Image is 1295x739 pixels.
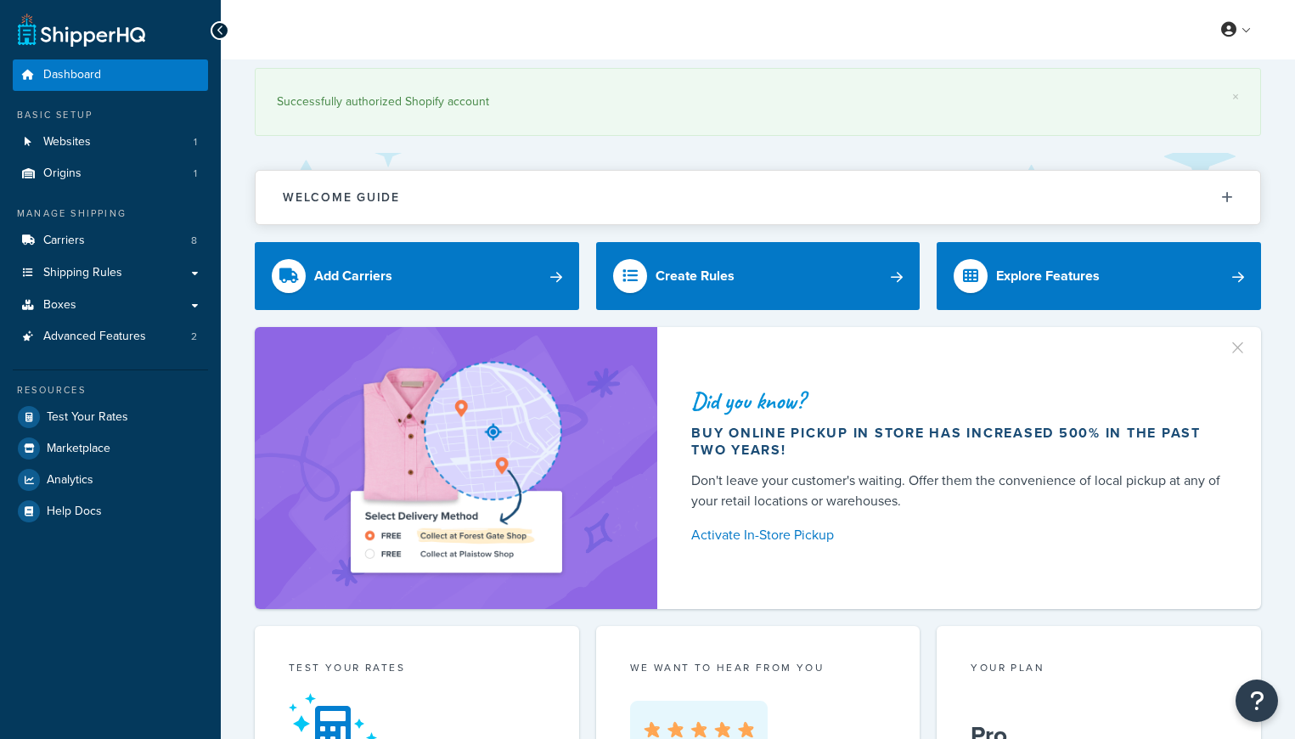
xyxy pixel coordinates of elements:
a: Websites1 [13,127,208,158]
img: ad-shirt-map-b0359fc47e01cab431d101c4b569394f6a03f54285957d908178d52f29eb9668.png [302,353,610,584]
span: 8 [191,234,197,248]
a: Dashboard [13,59,208,91]
a: Help Docs [13,496,208,527]
div: Your Plan [971,660,1227,680]
a: Activate In-Store Pickup [691,523,1220,547]
p: we want to hear from you [630,660,887,675]
span: Test Your Rates [47,410,128,425]
span: Marketplace [47,442,110,456]
span: 1 [194,135,197,149]
div: Did you know? [691,389,1220,413]
span: Websites [43,135,91,149]
li: Advanced Features [13,321,208,353]
li: Origins [13,158,208,189]
a: Explore Features [937,242,1261,310]
span: Help Docs [47,505,102,519]
button: Welcome Guide [256,171,1260,224]
a: Advanced Features2 [13,321,208,353]
h2: Welcome Guide [283,191,400,204]
span: 2 [191,330,197,344]
a: Analytics [13,465,208,495]
span: Shipping Rules [43,266,122,280]
div: Basic Setup [13,108,208,122]
div: Manage Shipping [13,206,208,221]
span: Advanced Features [43,330,146,344]
li: Websites [13,127,208,158]
span: 1 [194,166,197,181]
div: Create Rules [656,264,735,288]
a: Shipping Rules [13,257,208,289]
div: Test your rates [289,660,545,680]
span: Carriers [43,234,85,248]
div: Buy online pickup in store has increased 500% in the past two years! [691,425,1220,459]
span: Boxes [43,298,76,313]
a: Boxes [13,290,208,321]
div: Successfully authorized Shopify account [277,90,1239,114]
div: Don't leave your customer's waiting. Offer them the convenience of local pickup at any of your re... [691,471,1220,511]
button: Open Resource Center [1236,680,1278,722]
a: Create Rules [596,242,921,310]
div: Add Carriers [314,264,392,288]
a: × [1232,90,1239,104]
span: Origins [43,166,82,181]
a: Origins1 [13,158,208,189]
a: Test Your Rates [13,402,208,432]
div: Resources [13,383,208,398]
a: Marketplace [13,433,208,464]
span: Analytics [47,473,93,488]
li: Carriers [13,225,208,257]
div: Explore Features [996,264,1100,288]
a: Carriers8 [13,225,208,257]
span: Dashboard [43,68,101,82]
a: Add Carriers [255,242,579,310]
